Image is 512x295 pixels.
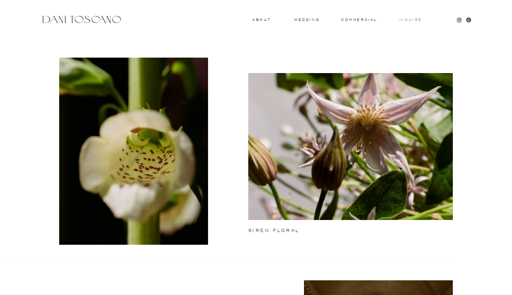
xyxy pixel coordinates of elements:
[248,228,335,234] a: siren floral
[252,18,269,21] a: About
[294,18,319,21] a: wedding
[341,18,377,21] a: commercial
[398,18,423,22] a: Inquire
